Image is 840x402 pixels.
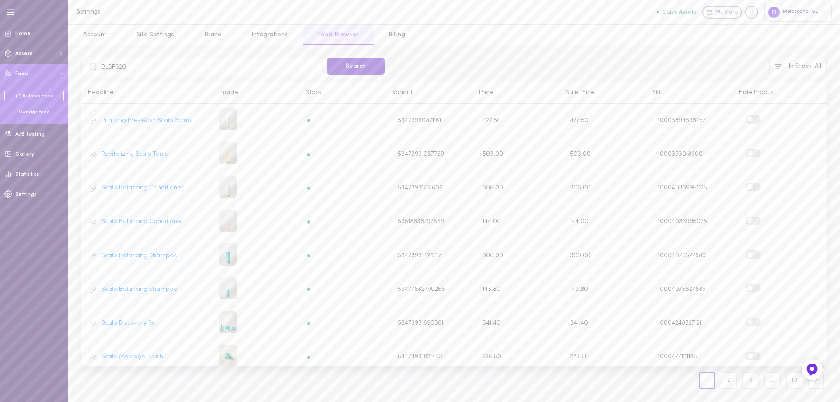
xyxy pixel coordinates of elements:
div: SKU [646,89,732,97]
button: In Stock: All [769,58,827,76]
span: 10004076527889 [658,286,706,293]
div: Variant [386,89,472,97]
div: Headline [81,89,213,97]
span: 53477882790265 [398,286,445,294]
span: 53473931821433 [398,353,442,361]
span: 10004033995025 [658,218,707,225]
a: 10 [786,372,802,389]
span: 53473930871161 [398,117,441,125]
a: 10 [783,372,805,389]
span: 10003930186001 [658,151,704,157]
a: 1 [699,372,715,389]
span: Home [15,31,31,36]
a: 2 [721,372,737,389]
span: 143.80 [570,286,588,293]
span: Settings [15,192,37,197]
div: Price [472,89,559,97]
a: Scalp Balancing Conditioner [101,184,183,192]
div: Moroccanoil SE [764,3,832,21]
img: Feedback Button [805,363,819,376]
span: 226.50 [570,353,589,360]
span: My Store [715,9,738,17]
a: Revitalizing Scalp Tonic [101,150,168,158]
a: Scalp Balancing Shampoo [101,286,178,294]
span: 341.40 [570,320,588,326]
span: 53473931231609 [398,184,443,192]
div: Stock [299,89,386,97]
a: Brand [189,25,237,45]
span: 503.00 [570,151,591,157]
span: 503.00 [483,151,503,157]
span: 341.40 [483,320,500,326]
a: ... [764,372,781,389]
a: Integrations [237,25,303,45]
a: 0 Live Assets [657,9,702,15]
div: Hide Product [732,89,819,97]
a: Purifying Pre-Wash Scalp Scrub [101,117,191,125]
span: Statistics [15,172,39,177]
span: Feed [15,71,28,77]
a: Scalp Balancing Shampoo [101,252,178,260]
div: Image [213,89,299,97]
a: Account [68,25,122,45]
a: Feed Browser [303,25,373,45]
span: 10004076527889 [658,252,706,259]
span: 306.00 [483,185,503,191]
h1: Settings [77,9,221,15]
button: 0 Live Assets [657,9,696,15]
a: Scalp Balancing Conditioner [101,218,183,226]
a: Scalp Massage Brush [101,353,163,361]
div: Manage feed [4,109,64,115]
a: Billing [374,25,420,45]
a: Scalp Discovery Set [101,319,158,327]
span: 144.00 [483,218,501,225]
span: A/B testing [15,132,45,137]
span: 53518838792569 [398,218,444,226]
span: 10004248527121 [658,320,701,326]
span: 10004033995025 [658,185,707,191]
a: Refresh Feed [4,91,64,101]
a: 1 [696,372,718,389]
span: 306.00 [570,185,591,191]
span: Gallery [15,152,34,157]
span: 53473931067769 [398,150,444,158]
button: Search [327,58,385,75]
input: Search [81,58,322,76]
span: 226.50 [483,353,501,360]
span: Assets [15,51,32,56]
span: 53473931690361 [398,319,443,327]
span: 53473931428217 [398,252,441,260]
a: 2 [718,372,740,389]
a: 3 [742,372,759,389]
span: 10003894698257 [658,117,706,124]
div: Knowledge center [745,6,758,19]
a: Site Settings [122,25,189,45]
a: My Store [702,6,742,19]
div: Sale Price [559,89,646,97]
a: 3 [740,372,762,389]
span: 144.00 [570,218,588,225]
span: 306.00 [570,252,591,259]
span: 10004771111185 [658,353,697,360]
span: 306.00 [483,252,503,259]
span: 427.50 [570,117,588,124]
span: 143.80 [483,286,500,293]
span: 427.50 [483,117,501,124]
